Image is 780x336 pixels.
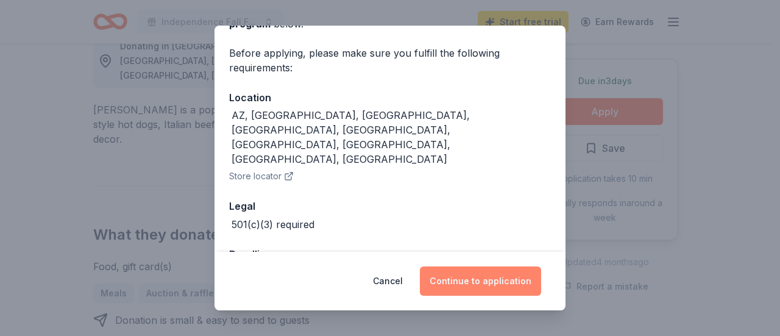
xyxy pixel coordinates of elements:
button: Store locator [229,169,294,184]
button: Cancel [373,266,403,296]
div: Location [229,90,551,105]
div: Deadline [229,246,551,262]
div: Legal [229,198,551,214]
div: Before applying, please make sure you fulfill the following requirements: [229,46,551,75]
button: Continue to application [420,266,541,296]
div: 501(c)(3) required [232,217,314,232]
div: AZ, [GEOGRAPHIC_DATA], [GEOGRAPHIC_DATA], [GEOGRAPHIC_DATA], [GEOGRAPHIC_DATA], [GEOGRAPHIC_DATA]... [232,108,551,166]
